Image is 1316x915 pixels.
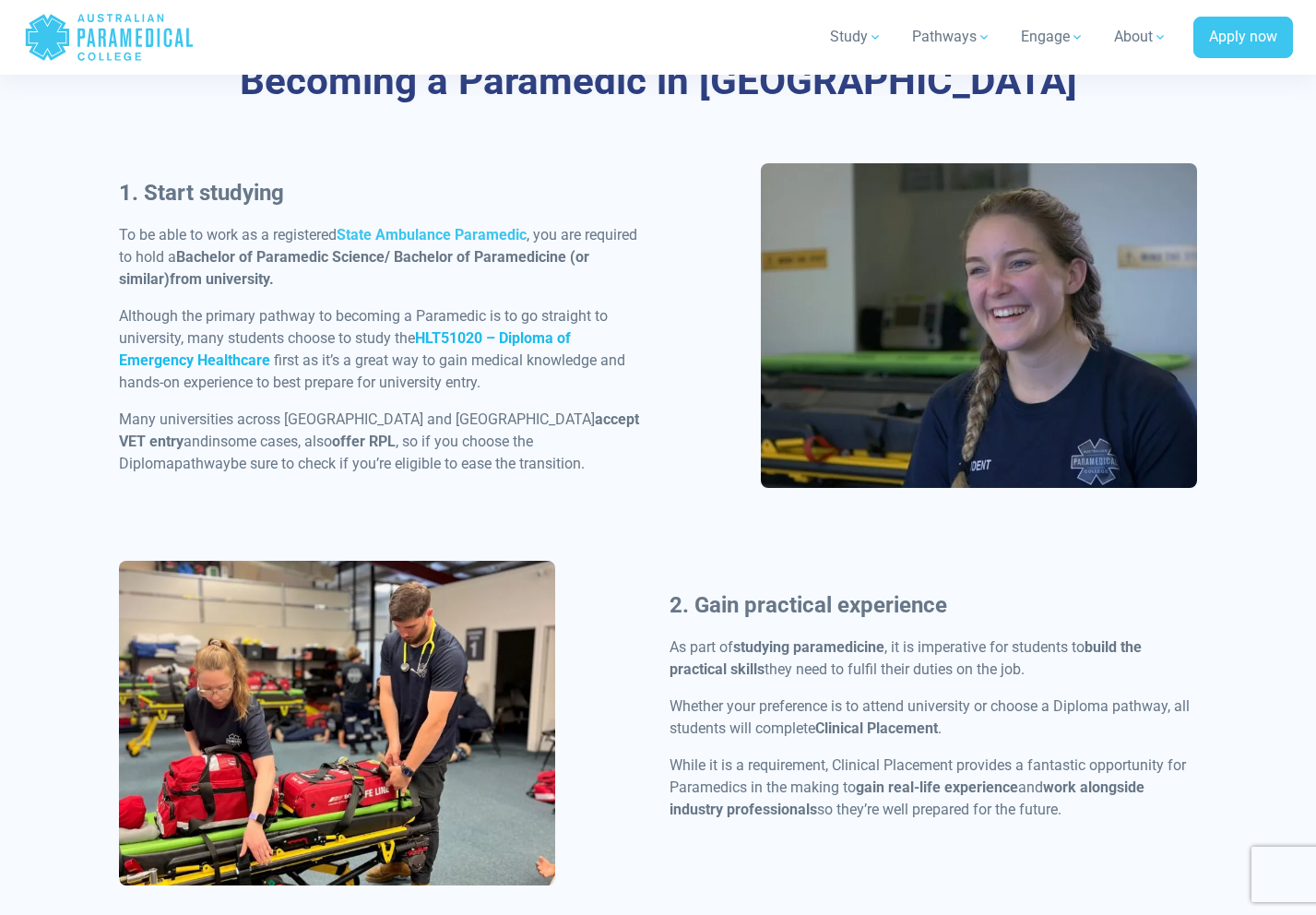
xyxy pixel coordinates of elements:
[1193,17,1293,59] a: Apply now
[174,455,231,472] span: pathway
[670,592,947,618] b: 2. Gain practical experience
[119,433,533,472] span: , so if you choose the Diploma
[1010,11,1096,63] a: Engage
[901,11,1002,63] a: Pathways
[337,226,527,244] a: State Ambulance Paramedic
[119,305,647,394] p: Although the primary pathway to becoming a Paramedic is to go straight to university, many studen...
[670,778,1144,818] strong: work alongside industry professionals
[119,410,639,450] span: accept VET entry
[1103,11,1179,63] a: About
[24,7,195,67] a: Australian Paramedical College
[670,638,1142,678] strong: build the practical skills
[119,224,647,291] p: To be able to work as a registered , you are required to hold a
[170,270,274,288] strong: from university.
[815,719,938,737] strong: Clinical Placement
[231,455,585,472] span: be sure to check if you’re eligible to ease the transition.
[119,180,284,206] strong: 1. Start studying
[119,58,1198,105] h2: Becoming a Paramedic in [GEOGRAPHIC_DATA]
[119,329,571,369] a: HLT51020 – Diploma of Emergency Healthcare
[670,636,1198,681] p: As part of , it is imperative for students to they need to fulfil their duties on the job.
[733,638,884,656] strong: studying paramedicine
[119,248,589,288] strong: Bachelor of Paramedic Science/ Bachelor of Paramedicine (or similar)
[220,433,332,450] span: some cases, also
[332,433,396,450] span: offer RPL
[670,755,1198,821] p: While it is a requirement, Clinical Placement provides a fantastic opportunity for Paramedics in ...
[184,433,208,450] span: and
[670,695,1198,740] p: Whether your preference is to attend university or choose a Diploma pathway, all students will co...
[856,778,1018,796] strong: gain real-life experience
[208,433,220,450] span: in
[119,410,595,428] span: Many universities across [GEOGRAPHIC_DATA] and [GEOGRAPHIC_DATA]
[819,11,894,63] a: Study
